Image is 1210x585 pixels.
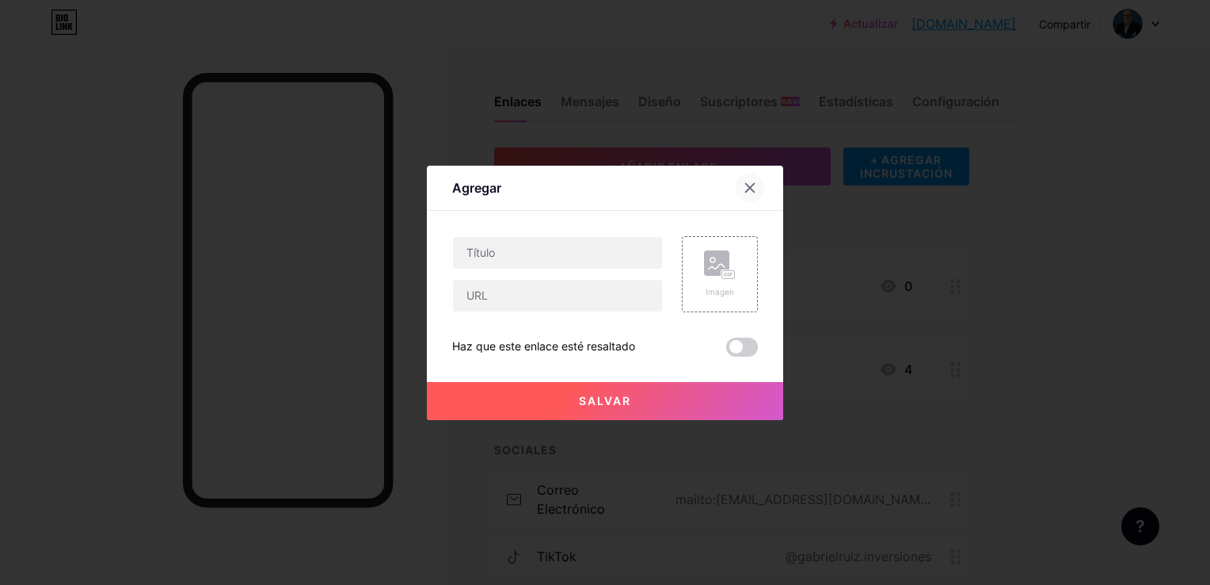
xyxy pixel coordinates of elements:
span: Salvar [579,394,631,407]
button: Salvar [427,382,783,420]
div: Imagen [704,286,736,298]
input: Título [453,237,662,269]
input: URL [453,280,662,312]
div: Agregar [452,178,501,197]
div: Haz que este enlace esté resaltado [452,338,635,357]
